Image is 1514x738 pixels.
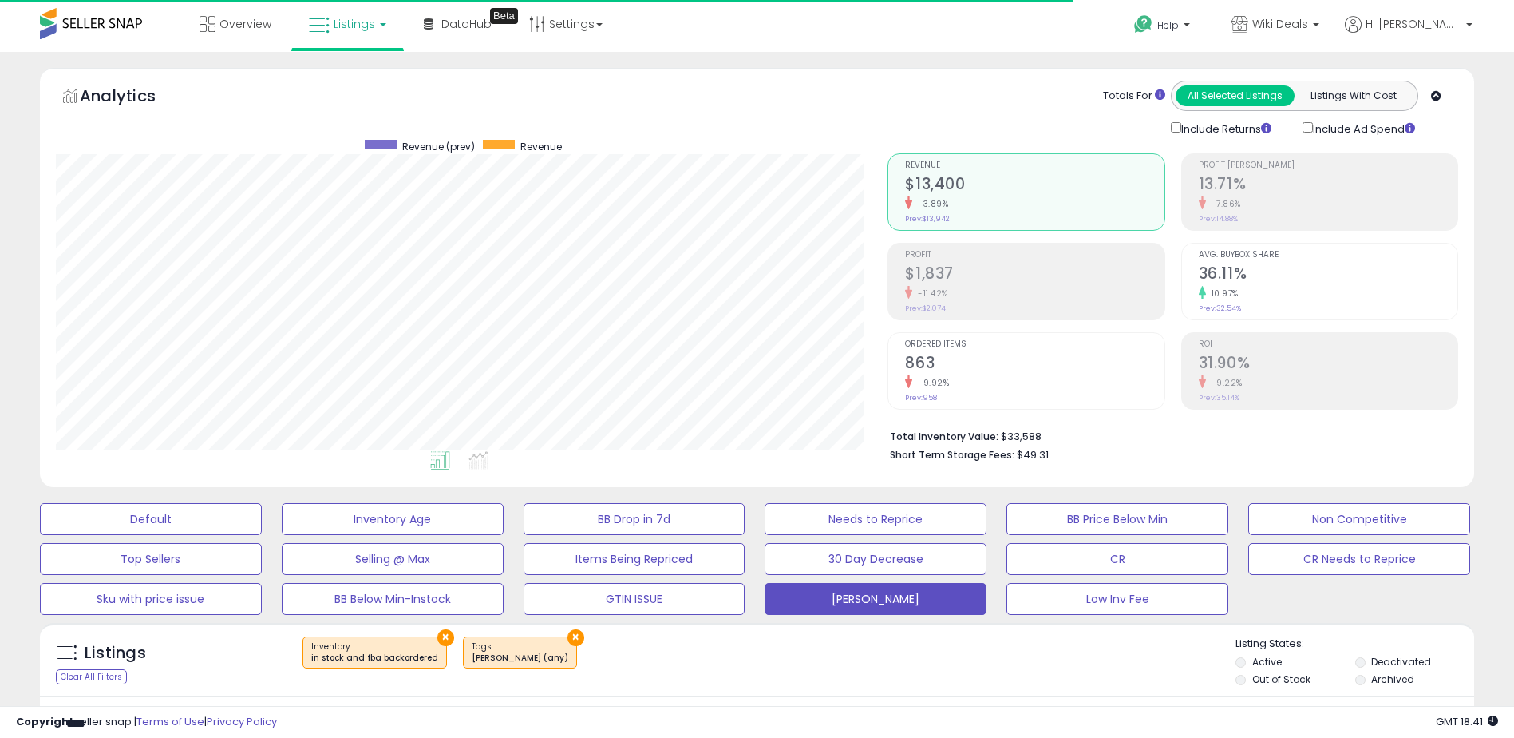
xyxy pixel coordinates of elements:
small: 10.97% [1206,288,1239,300]
span: Listings [334,16,375,32]
a: Hi [PERSON_NAME] [1345,16,1472,52]
div: Clear All Filters [56,669,127,684]
button: BB Price Below Min [1006,503,1228,535]
div: Include Ad Spend [1291,119,1441,137]
p: Listing States: [1235,637,1474,652]
small: -3.89% [912,198,948,210]
button: × [437,629,454,646]
small: -11.42% [912,288,948,300]
button: [PERSON_NAME] [765,583,986,615]
span: $49.31 [1017,447,1049,462]
button: CR [1006,543,1228,575]
button: Sku with price issue [40,583,262,615]
li: $33,588 [890,426,1446,445]
strong: Copyright [16,714,74,729]
span: Wiki Deals [1252,16,1308,32]
button: Items Being Repriced [524,543,745,575]
span: DataHub [441,16,492,32]
span: Profit [PERSON_NAME] [1199,161,1457,170]
label: Archived [1371,673,1414,686]
h2: 36.11% [1199,264,1457,286]
span: Revenue (prev) [402,140,475,153]
button: GTIN ISSUE [524,583,745,615]
span: Revenue [905,161,1164,170]
button: Default [40,503,262,535]
h2: 863 [905,354,1164,375]
i: Get Help [1133,14,1153,34]
small: Prev: 35.14% [1199,393,1239,403]
div: Include Returns [1159,119,1291,137]
small: Prev: 958 [905,393,937,403]
button: All Selected Listings [1176,85,1295,106]
button: Low Inv Fee [1006,583,1228,615]
small: -9.92% [912,377,949,389]
button: × [567,629,584,646]
small: -9.22% [1206,377,1243,389]
span: Tags : [472,641,568,665]
span: Inventory : [311,641,438,665]
a: Help [1121,2,1206,52]
label: Deactivated [1371,655,1431,669]
div: in stock and fba backordered [311,653,438,664]
small: -7.86% [1206,198,1241,210]
h5: Listings [85,642,146,665]
small: Prev: 14.88% [1199,214,1238,224]
button: Needs to Reprice [765,503,986,535]
div: seller snap | | [16,715,277,730]
span: 2025-09-17 18:41 GMT [1436,714,1498,729]
span: Profit [905,251,1164,260]
button: 30 Day Decrease [765,543,986,575]
b: Total Inventory Value: [890,430,998,443]
span: Hi [PERSON_NAME] [1366,16,1461,32]
div: Totals For [1103,89,1165,104]
div: [PERSON_NAME] (any) [472,653,568,664]
span: Overview [219,16,271,32]
small: Prev: 32.54% [1199,304,1241,313]
button: Inventory Age [282,503,504,535]
span: Help [1157,18,1179,32]
span: Avg. Buybox Share [1199,251,1457,260]
h2: $13,400 [905,175,1164,196]
label: Out of Stock [1252,673,1310,686]
h2: 13.71% [1199,175,1457,196]
h2: $1,837 [905,264,1164,286]
button: Non Competitive [1248,503,1470,535]
label: Active [1252,655,1282,669]
button: Listings With Cost [1294,85,1413,106]
h2: 31.90% [1199,354,1457,375]
button: Top Sellers [40,543,262,575]
span: ROI [1199,340,1457,349]
button: CR Needs to Reprice [1248,543,1470,575]
small: Prev: $13,942 [905,214,950,224]
button: Selling @ Max [282,543,504,575]
button: BB Below Min-Instock [282,583,504,615]
span: Revenue [520,140,562,153]
b: Short Term Storage Fees: [890,448,1014,462]
h5: Analytics [80,85,187,111]
span: Ordered Items [905,340,1164,349]
small: Prev: $2,074 [905,304,946,313]
button: BB Drop in 7d [524,503,745,535]
div: Tooltip anchor [490,8,518,24]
